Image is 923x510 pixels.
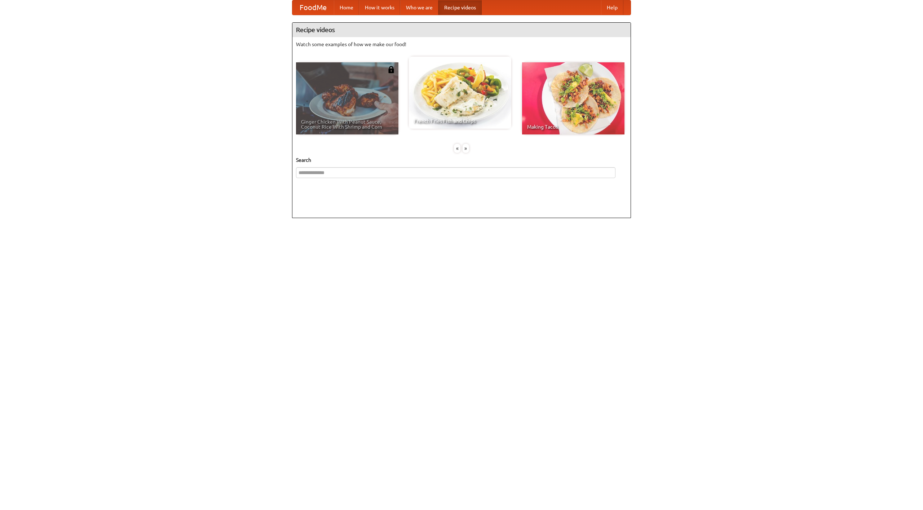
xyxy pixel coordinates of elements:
a: How it works [359,0,400,15]
a: Home [334,0,359,15]
span: French Fries Fish and Chips [414,119,506,124]
span: Making Tacos [527,124,619,129]
img: 483408.png [388,66,395,73]
div: « [454,144,460,153]
p: Watch some examples of how we make our food! [296,41,627,48]
a: Who we are [400,0,438,15]
a: Help [601,0,623,15]
h5: Search [296,156,627,164]
a: Making Tacos [522,62,624,134]
div: » [463,144,469,153]
a: French Fries Fish and Chips [409,57,511,129]
h4: Recipe videos [292,23,631,37]
a: Recipe videos [438,0,482,15]
a: FoodMe [292,0,334,15]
